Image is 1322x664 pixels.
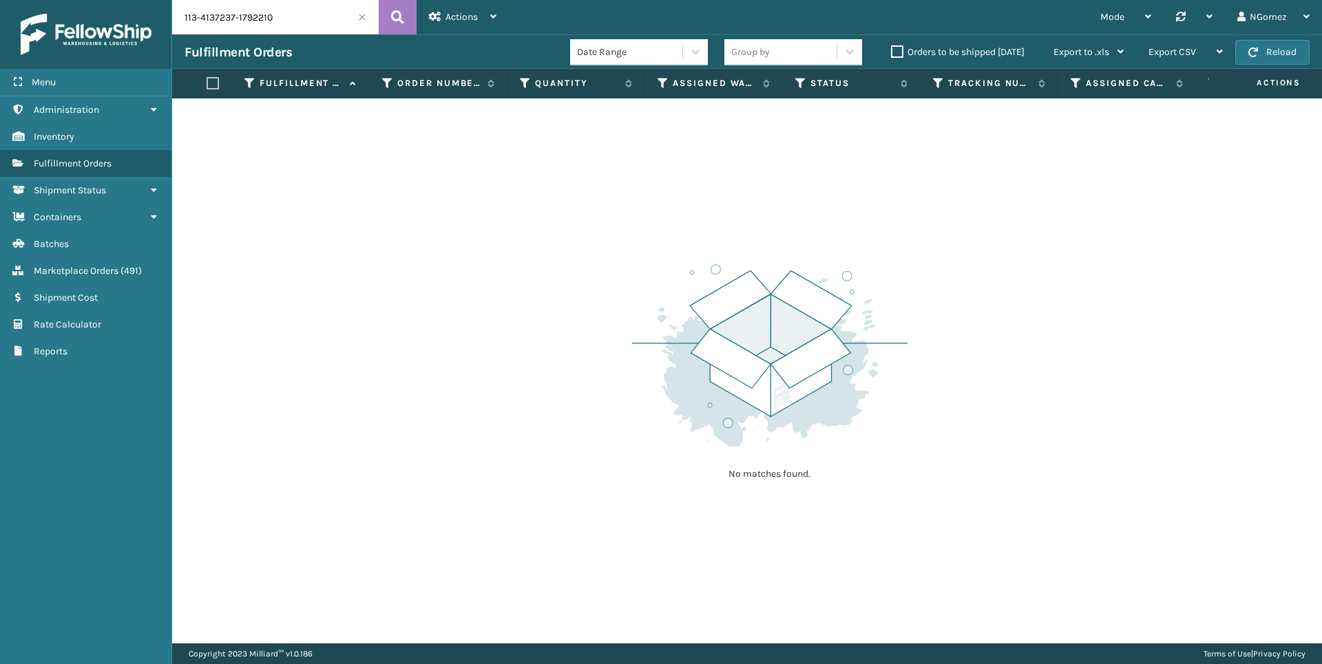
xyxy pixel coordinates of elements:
span: Fulfillment Orders [34,158,112,169]
label: Fulfillment Order Id [260,77,343,89]
span: Rate Calculator [34,319,101,330]
button: Reload [1235,40,1310,65]
label: Assigned Warehouse [673,77,756,89]
span: Inventory [34,131,74,142]
span: Shipment Cost [34,292,98,303]
label: Quantity [535,77,618,89]
span: Mode [1100,11,1124,23]
p: Copyright 2023 Milliard™ v 1.0.186 [189,643,313,664]
label: Order Number [397,77,481,89]
span: Marketplace Orders [34,265,118,277]
h3: Fulfillment Orders [185,44,292,61]
span: Administration [34,104,99,116]
label: Tracking Number [948,77,1031,89]
a: Privacy Policy [1253,649,1305,658]
span: Batches [34,238,69,250]
span: ( 491 ) [120,265,142,277]
div: | [1204,643,1305,664]
label: Assigned Carrier Service [1086,77,1169,89]
span: Menu [32,76,56,88]
span: Actions [1213,72,1309,94]
div: Group by [731,45,770,59]
a: Terms of Use [1204,649,1251,658]
div: Date Range [577,45,684,59]
span: Containers [34,211,81,223]
span: Actions [445,11,478,23]
span: Shipment Status [34,184,106,196]
span: Reports [34,345,67,357]
label: Orders to be shipped [DATE] [891,46,1025,58]
span: Export to .xls [1053,46,1109,58]
label: Status [810,77,894,89]
span: Export CSV [1148,46,1196,58]
img: logo [21,14,151,55]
